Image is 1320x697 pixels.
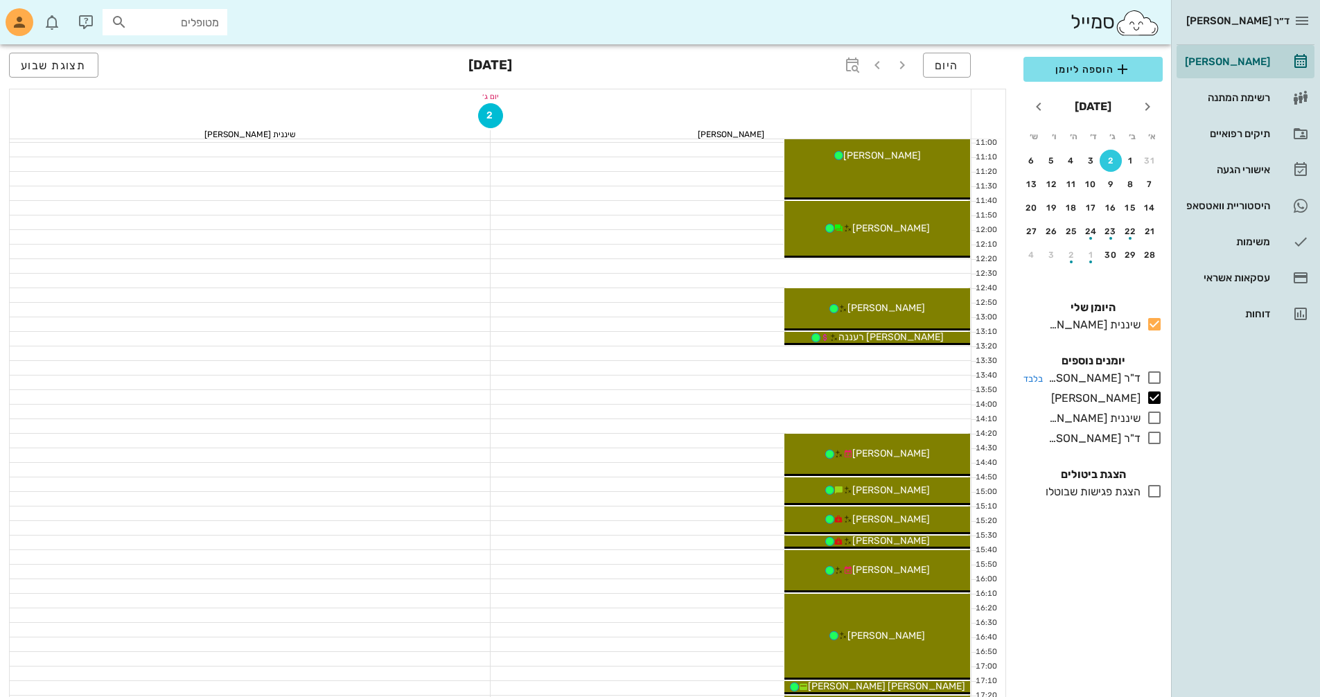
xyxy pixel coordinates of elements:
div: 8 [1120,179,1142,189]
span: [PERSON_NAME] [852,535,930,547]
div: [PERSON_NAME] [491,130,971,139]
button: 5 [1041,150,1063,172]
div: הצגת פגישות שבוטלו [1040,484,1141,500]
button: 17 [1080,197,1102,219]
span: [PERSON_NAME] [852,448,930,459]
div: 18 [1060,203,1082,213]
button: 3 [1041,244,1063,266]
div: 6 [1021,156,1043,166]
span: [PERSON_NAME] [PERSON_NAME] [808,680,965,692]
button: 1 [1120,150,1142,172]
div: 12:00 [971,224,1000,236]
div: 11:50 [971,210,1000,222]
button: 27 [1021,220,1043,242]
button: 20 [1021,197,1043,219]
div: 3 [1080,156,1102,166]
div: 12:10 [971,239,1000,251]
div: 13:00 [971,312,1000,324]
div: 13:30 [971,355,1000,367]
div: 11:30 [971,181,1000,193]
span: [PERSON_NAME] [852,513,930,525]
div: 22 [1120,227,1142,236]
div: 15:10 [971,501,1000,513]
button: תצוגת שבוע [9,53,98,78]
th: א׳ [1143,125,1161,148]
span: [PERSON_NAME] [847,630,925,642]
button: 28 [1139,244,1161,266]
button: 1 [1080,244,1102,266]
div: 26 [1041,227,1063,236]
span: היום [935,59,959,72]
div: 11:40 [971,195,1000,207]
div: 20 [1021,203,1043,213]
button: [DATE] [1069,93,1117,121]
th: ו׳ [1044,125,1062,148]
div: 5 [1041,156,1063,166]
div: 2 [1100,156,1122,166]
img: SmileCloud logo [1115,9,1160,37]
button: 31 [1139,150,1161,172]
button: 2 [1100,150,1122,172]
div: משימות [1182,236,1270,247]
button: 29 [1120,244,1142,266]
button: 2 [478,103,503,128]
div: 11:00 [971,137,1000,149]
div: סמייל [1071,8,1160,37]
button: 30 [1100,244,1122,266]
th: ג׳ [1104,125,1122,148]
div: 11:10 [971,152,1000,164]
div: 16:30 [971,617,1000,629]
div: 17 [1080,203,1102,213]
span: 2 [479,109,502,121]
th: ב׳ [1123,125,1141,148]
div: 9 [1100,179,1122,189]
div: 30 [1100,250,1122,260]
div: 14:10 [971,414,1000,425]
div: דוחות [1182,308,1270,319]
div: 15:40 [971,545,1000,556]
span: תג [41,11,49,19]
button: 9 [1100,173,1122,195]
div: 28 [1139,250,1161,260]
div: 16 [1100,203,1122,213]
a: דוחות [1177,297,1314,330]
div: 7 [1139,179,1161,189]
h4: הצגת ביטולים [1023,466,1163,483]
button: 11 [1060,173,1082,195]
div: 12 [1041,179,1063,189]
div: 12:50 [971,297,1000,309]
div: היסטוריית וואטסאפ [1182,200,1270,211]
button: חודש הבא [1026,94,1051,119]
div: 4 [1060,156,1082,166]
div: ד"ר [PERSON_NAME] [1043,430,1141,447]
div: 1 [1120,156,1142,166]
div: 12:30 [971,268,1000,280]
button: 13 [1021,173,1043,195]
div: 17:10 [971,676,1000,687]
button: 10 [1080,173,1102,195]
div: 17:00 [971,661,1000,673]
div: 16:20 [971,603,1000,615]
div: 12:40 [971,283,1000,294]
div: 15:00 [971,486,1000,498]
button: 2 [1060,244,1082,266]
div: 13 [1021,179,1043,189]
span: [PERSON_NAME] [852,564,930,576]
span: [PERSON_NAME] [852,222,930,234]
div: 16:50 [971,646,1000,658]
div: 10 [1080,179,1102,189]
button: 25 [1060,220,1082,242]
button: 21 [1139,220,1161,242]
div: 13:20 [971,341,1000,353]
div: 13:10 [971,326,1000,338]
div: שיננית [PERSON_NAME] [1043,410,1141,427]
a: היסטוריית וואטסאפ [1177,189,1314,222]
button: 6 [1021,150,1043,172]
button: 22 [1120,220,1142,242]
div: 3 [1041,250,1063,260]
button: חודש שעבר [1135,94,1160,119]
div: 11 [1060,179,1082,189]
div: 1 [1080,250,1102,260]
div: 16:40 [971,632,1000,644]
div: [PERSON_NAME] [1046,390,1141,407]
